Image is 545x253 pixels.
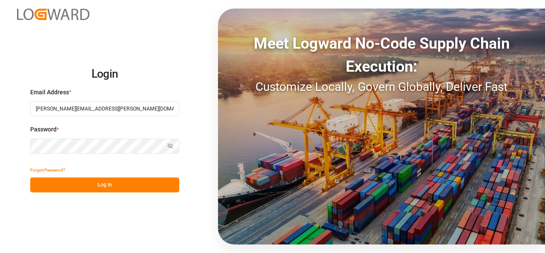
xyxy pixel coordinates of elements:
span: Email Address [30,88,69,97]
button: Log In [30,177,179,192]
button: Forgot Password? [30,163,65,177]
h2: Login [30,61,179,88]
input: Enter your email [30,101,179,116]
div: Customize Locally, Govern Globally, Deliver Fast [218,78,545,96]
img: Logward_new_orange.png [17,9,89,20]
div: Meet Logward No-Code Supply Chain Execution: [218,32,545,78]
span: Password [30,125,57,134]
